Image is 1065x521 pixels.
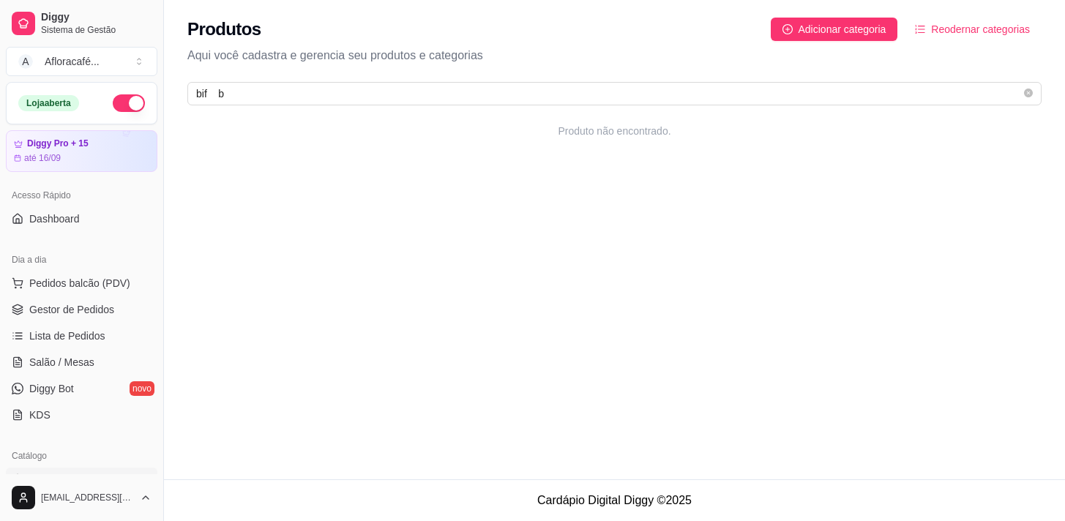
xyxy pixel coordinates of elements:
a: Diggy Botnovo [6,377,157,400]
a: Dashboard [6,207,157,230]
article: Produto não encontrado. [558,123,670,139]
div: Afloracafé ... [45,54,100,69]
a: Produtos [6,468,157,491]
div: Loja aberta [18,95,79,111]
a: Salão / Mesas [6,351,157,374]
div: Acesso Rápido [6,184,157,207]
span: ordered-list [915,24,925,34]
span: plus-circle [782,24,793,34]
input: Buscar por nome ou código do produto [196,86,1021,102]
span: [EMAIL_ADDRESS][DOMAIN_NAME] [41,492,134,503]
button: Select a team [6,47,157,76]
span: Sistema de Gestão [41,24,152,36]
span: A [18,54,33,69]
span: Diggy [41,11,152,24]
span: Produtos [29,472,70,487]
span: Gestor de Pedidos [29,302,114,317]
span: Pedidos balcão (PDV) [29,276,130,291]
div: Dia a dia [6,248,157,271]
span: Lista de Pedidos [29,329,105,343]
button: [EMAIL_ADDRESS][DOMAIN_NAME] [6,480,157,515]
button: Reodernar categorias [903,18,1042,41]
a: KDS [6,403,157,427]
span: Reodernar categorias [931,21,1030,37]
span: Adicionar categoria [799,21,886,37]
span: close-circle [1024,87,1033,101]
a: DiggySistema de Gestão [6,6,157,41]
button: Alterar Status [113,94,145,112]
span: KDS [29,408,51,422]
p: Aqui você cadastra e gerencia seu produtos e categorias [187,47,1042,64]
a: Lista de Pedidos [6,324,157,348]
button: Adicionar categoria [771,18,898,41]
a: Gestor de Pedidos [6,298,157,321]
span: Salão / Mesas [29,355,94,370]
span: close-circle [1024,89,1033,97]
footer: Cardápio Digital Diggy © 2025 [164,479,1065,521]
article: Diggy Pro + 15 [27,138,89,149]
a: Diggy Pro + 15até 16/09 [6,130,157,172]
h2: Produtos [187,18,261,41]
div: Catálogo [6,444,157,468]
span: Dashboard [29,211,80,226]
article: até 16/09 [24,152,61,164]
button: Pedidos balcão (PDV) [6,271,157,295]
span: Diggy Bot [29,381,74,396]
